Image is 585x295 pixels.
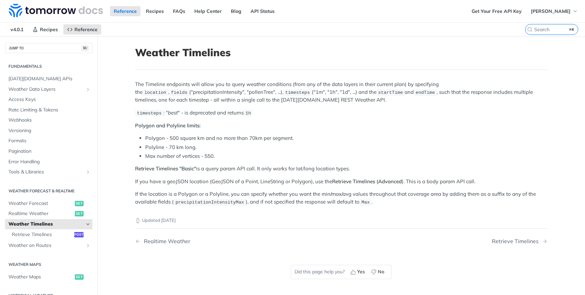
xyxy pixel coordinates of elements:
span: Reference [74,26,97,33]
span: Yes [357,268,365,275]
a: Blog [227,6,245,16]
a: [DATE][DOMAIN_NAME] APIs [5,74,92,84]
a: Pagination [5,146,92,156]
span: ⌘/ [81,45,89,51]
span: No [378,268,384,275]
span: Weather Data Layers [8,86,84,93]
a: Recipes [29,24,62,35]
a: Reference [110,6,140,16]
button: No [369,267,388,277]
span: Retrieve Timelines [12,231,72,238]
span: Weather Forecast [8,200,73,207]
h2: Weather Maps [5,261,92,268]
a: Weather on RoutesShow subpages for Weather on Routes [5,240,92,251]
a: Reference [63,24,101,35]
span: Realtime Weather [8,210,73,217]
strong: Retrieve Timelines "Basic" [135,165,196,172]
span: endTime [416,90,435,95]
img: Tomorrow.io Weather API Docs [9,4,103,17]
span: get [75,274,84,280]
span: [PERSON_NAME] [531,8,570,14]
p: is a query param API call. It only works for lat/long location types. [135,165,547,173]
a: API Status [247,6,278,16]
a: Tools & LibrariesShow subpages for Tools & Libraries [5,167,92,177]
li: Polyline - 70 km long. [145,144,547,151]
button: Show subpages for Weather on Routes [85,243,91,248]
li: Polygon - 500 square km and no more than 70km per segment. [145,134,547,142]
span: get [75,211,84,216]
span: Formats [8,138,91,144]
span: [DATE][DOMAIN_NAME] APIs [8,76,91,82]
p: : " " - is deprecated and returns [135,109,547,117]
a: Help Center [191,6,225,16]
span: get [75,201,84,206]
span: timesteps [137,111,161,116]
a: Weather TimelinesHide subpages for Weather Timelines [5,219,92,229]
a: Webhooks [5,115,92,125]
span: v4.0.1 [7,24,27,35]
span: startTime [378,90,403,95]
a: Get Your Free API Key [468,6,525,16]
h2: Fundamentals [5,63,92,69]
a: Retrieve Timelinespost [8,230,92,240]
span: Recipes [40,26,58,33]
a: Access Keys [5,94,92,105]
button: Show subpages for Weather Data Layers [85,87,91,92]
nav: Pagination Controls [135,231,547,251]
a: Rate Limiting & Tokens [5,105,92,115]
strong: Polygon and Polyline limits: [135,122,201,129]
span: location [144,90,166,95]
a: Error Handling [5,157,92,167]
strong: Retrieve Timelines (Advanced [332,178,402,185]
p: If you have a geoJSON location (GeoJSON of a Point, LineString or Polygon), use the ). This is a ... [135,178,547,186]
a: Realtime Weatherget [5,209,92,219]
a: Formats [5,136,92,146]
span: precipitationIntensityMax [175,200,244,205]
span: Tools & Libraries [8,169,84,175]
p: The Timeline endpoints will allow you to query weather conditions (from any of the data layers in... [135,81,547,104]
li: Max number of vertices - 550. [145,152,547,160]
kbd: ⌘K [568,26,576,33]
a: Next Page: Retrieve Timelines [492,238,547,245]
span: Rate Limiting & Tokens [8,107,91,113]
a: Previous Page: Realtime Weather [135,238,312,245]
div: Retrieve Timelines [492,238,542,245]
button: Hide subpages for Weather Timelines [85,222,91,227]
a: Recipes [142,6,168,16]
span: Max [362,200,370,205]
h2: Weather Forecast & realtime [5,188,92,194]
span: Weather on Routes [8,242,84,249]
a: Weather Forecastget [5,198,92,209]
a: FAQs [169,6,189,16]
a: Weather Data LayersShow subpages for Weather Data Layers [5,84,92,94]
span: Access Keys [8,96,91,103]
button: JUMP TO⌘/ [5,43,92,53]
button: Yes [348,267,369,277]
button: [PERSON_NAME] [527,6,582,16]
span: Pagination [8,148,91,155]
h1: Weather Timelines [135,46,547,59]
div: Realtime Weather [140,238,190,245]
span: timesteps [285,90,310,95]
span: Weather Maps [8,274,73,280]
a: Versioning [5,126,92,136]
span: 1h [245,111,251,116]
span: post [74,232,84,237]
span: Versioning [8,127,91,134]
p: Updated [DATE] [135,217,547,224]
span: Error Handling [8,159,91,165]
svg: Search [527,27,533,32]
em: best [168,109,178,116]
a: Weather Mapsget [5,272,92,282]
div: Did this page help you? [291,265,392,279]
span: Webhooks [8,117,91,124]
button: Show subpages for Tools & Libraries [85,169,91,175]
span: fields [171,90,188,95]
p: If the location is a Polygon or a Polyline, you can specify whether you want the min/max/avg valu... [135,190,547,206]
span: Weather Timelines [8,221,84,228]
